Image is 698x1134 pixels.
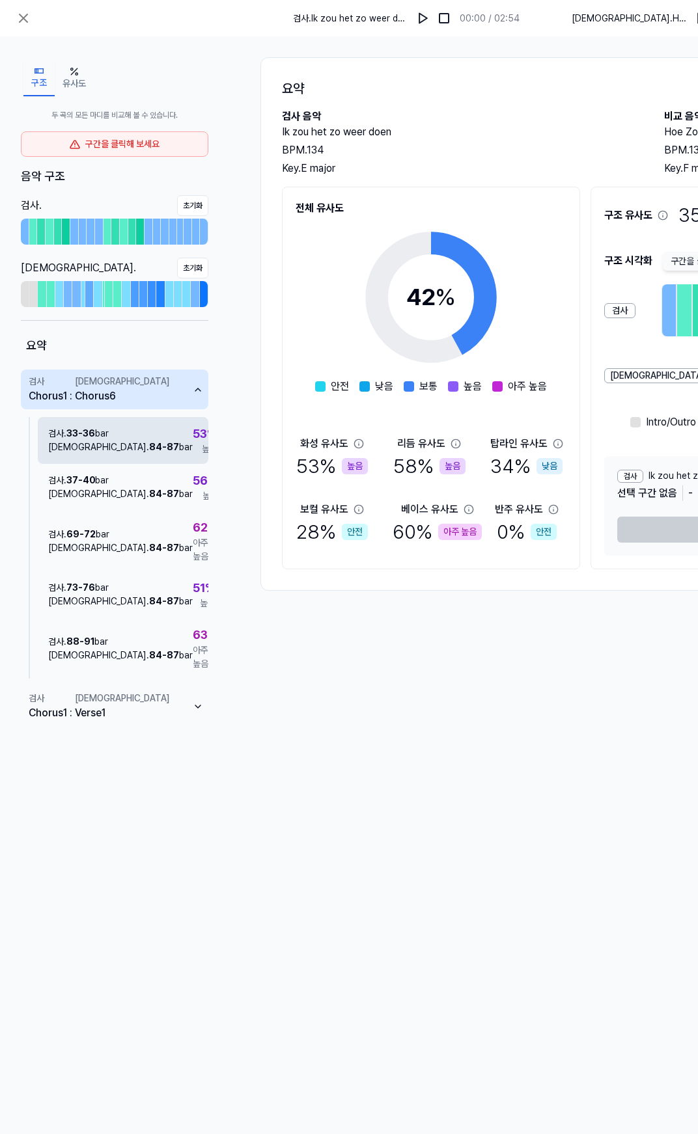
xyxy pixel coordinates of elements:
[572,12,686,25] span: [DEMOGRAPHIC_DATA] . Hoe Zou Het Zijn Geweest
[21,109,208,121] span: 두 곡의 모든 마디를 비교해 볼 수 있습니다.
[438,524,482,540] div: 아주 높음
[604,200,668,230] span: 구조 유사도
[300,436,348,452] div: 화성 유사도
[29,705,67,721] div: Chorus1
[282,109,638,124] h2: 검사 음악
[29,692,44,705] div: 검사
[490,452,563,481] div: 34 %
[193,519,218,536] span: 62 %
[21,131,208,157] div: 구간을 클릭해 보세요
[375,379,393,394] span: 낮음
[397,436,445,452] div: 리듬 유사도
[66,428,95,439] span: 33 - 36
[70,375,72,404] span: :
[406,280,456,315] div: 42
[21,409,208,686] div: 검사Chorus1:[DEMOGRAPHIC_DATA]Chorus6
[193,536,218,563] span: 아주 높음
[193,425,217,442] span: 53 %
[66,529,96,539] span: 69 - 72
[48,581,193,595] div: 검사 . bar
[48,474,193,487] div: 검사 . bar
[149,650,179,660] span: 84 - 87
[282,142,638,158] div: BPM. 134
[438,12,451,25] img: stop
[75,388,116,404] div: Chorus6
[508,379,547,394] span: 아주 높음
[296,517,368,547] div: 28 %
[417,12,430,25] img: play
[331,379,349,394] span: 안전
[282,124,638,140] h2: Ik zou het zo weer doen
[48,595,193,608] div: [DEMOGRAPHIC_DATA] . bar
[342,458,368,474] div: 높음
[29,375,44,388] div: 검사
[202,489,218,503] span: 높음
[282,161,638,176] div: Key. E major
[419,379,438,394] span: 보통
[604,303,635,318] div: 검사
[48,427,193,440] div: 검사 . bar
[75,692,169,705] div: [DEMOGRAPHIC_DATA]
[55,60,94,96] button: 유사도
[604,253,652,269] span: 구조 시각화
[149,489,179,499] span: 84 - 87
[464,379,482,394] span: 높음
[48,649,193,662] div: [DEMOGRAPHIC_DATA] . bar
[21,167,208,185] div: 음악 구조
[48,487,193,501] div: [DEMOGRAPHIC_DATA] . bar
[177,258,208,278] button: 초기화
[149,596,179,606] span: 84 - 87
[202,442,217,456] span: 높음
[193,472,218,489] span: 56 %
[193,579,216,597] span: 51 %
[537,458,563,474] div: 낮음
[75,375,169,388] div: [DEMOGRAPHIC_DATA]
[617,470,643,483] div: 검사
[440,458,466,474] div: 높음
[300,502,348,517] div: 보컬 유사도
[66,582,95,593] span: 73 - 76
[193,643,218,671] span: 아주 높음
[460,12,520,25] div: 00:00 / 02:54
[177,195,208,216] button: 초기화
[48,528,193,541] div: 검사 . bar
[75,705,105,721] div: Verse1
[70,692,72,721] span: :
[66,475,95,485] span: 37 - 40
[435,283,456,311] span: %
[48,440,193,454] div: [DEMOGRAPHIC_DATA] . bar
[48,635,193,649] div: 검사 . bar
[646,414,696,430] span: Intro/Outro
[200,597,216,610] span: 높음
[401,502,458,517] div: 베이스 유사도
[21,331,208,359] div: 요약
[23,60,55,96] button: 구조
[495,502,543,517] div: 반주 유사도
[149,543,179,553] span: 84 - 87
[48,541,193,555] div: [DEMOGRAPHIC_DATA] . bar
[149,442,179,452] span: 84 - 87
[193,626,218,643] span: 63 %
[296,452,368,481] div: 53 %
[21,198,42,213] div: 검사 .
[393,517,482,547] div: 60 %
[29,388,67,404] div: Chorus1
[296,200,566,216] h2: 전체 유사도
[531,524,557,540] div: 안전
[21,260,136,276] div: [DEMOGRAPHIC_DATA] .
[497,517,557,547] div: 0 %
[66,636,94,647] span: 88 - 91
[393,452,466,481] div: 58 %
[342,524,368,540] div: 안전
[21,370,208,409] button: 검사Chorus1:[DEMOGRAPHIC_DATA]Chorus6
[21,686,208,726] button: 검사Chorus1:[DEMOGRAPHIC_DATA]Verse1
[490,436,548,452] div: 탑라인 유사도
[293,12,408,25] span: 검사 . Ik zou het zo weer doen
